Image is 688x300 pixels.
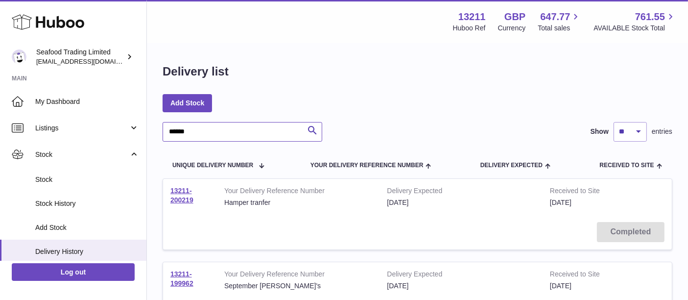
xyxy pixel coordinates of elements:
div: [DATE] [387,281,535,291]
strong: 13211 [458,10,486,24]
span: Stock [35,175,139,184]
span: Delivery History [35,247,139,256]
span: Unique Delivery Number [172,162,253,169]
strong: Delivery Expected [387,186,535,198]
span: Stock [35,150,129,159]
span: 761.55 [635,10,665,24]
a: 647.77 Total sales [538,10,581,33]
div: September [PERSON_NAME]'s [224,281,372,291]
span: Received to Site [600,162,654,169]
div: [DATE] [387,198,535,207]
a: Log out [12,263,135,281]
div: Hamper tranfer [224,198,372,207]
span: Your Delivery Reference Number [310,162,424,169]
span: [EMAIL_ADDRESS][DOMAIN_NAME] [36,57,144,65]
span: entries [652,127,672,136]
label: Show [591,127,609,136]
div: Currency [498,24,526,33]
a: 13211-199962 [170,270,193,287]
strong: Received to Site [550,270,627,281]
strong: Your Delivery Reference Number [224,270,372,281]
span: Listings [35,124,129,133]
span: AVAILABLE Stock Total [593,24,676,33]
div: Huboo Ref [453,24,486,33]
span: Add Stock [35,223,139,232]
span: 647.77 [540,10,570,24]
a: 13211-200219 [170,187,193,204]
a: 761.55 AVAILABLE Stock Total [593,10,676,33]
span: Stock History [35,199,139,208]
img: internalAdmin-13211@internal.huboo.com [12,50,26,64]
strong: Delivery Expected [387,270,535,281]
h1: Delivery list [163,64,229,79]
span: [DATE] [550,199,571,206]
strong: GBP [504,10,525,24]
strong: Your Delivery Reference Number [224,186,372,198]
span: My Dashboard [35,97,139,106]
span: [DATE] [550,282,571,290]
div: Seafood Trading Limited [36,48,124,66]
span: Total sales [538,24,581,33]
span: Delivery Expected [480,162,543,169]
strong: Received to Site [550,186,627,198]
a: Add Stock [163,94,212,112]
